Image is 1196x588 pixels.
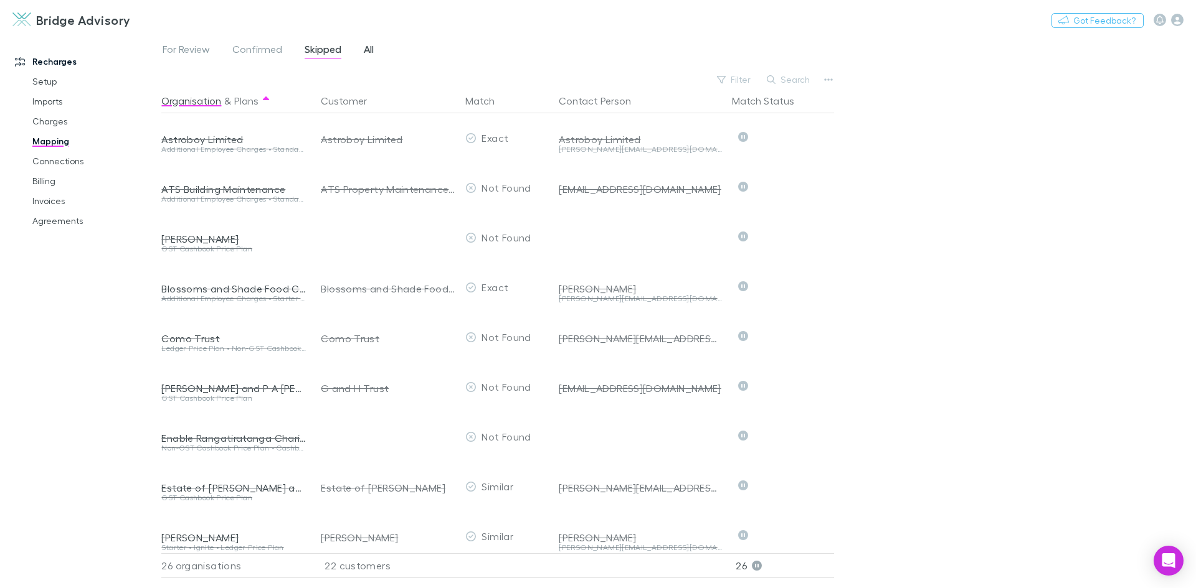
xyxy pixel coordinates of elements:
div: [EMAIL_ADDRESS][DOMAIN_NAME] [559,183,722,195]
a: Connections [20,151,168,171]
span: Not Found [482,331,531,343]
a: Recharges [2,52,168,72]
div: Non-GST Cashbook Price Plan • Cashbook (Non-GST) Price Plan [161,444,306,452]
div: Blossoms and Shade Food Co. Limited [321,264,455,314]
div: 26 organisations [161,553,311,578]
div: Open Intercom Messenger [1154,546,1184,576]
svg: Skipped [738,231,748,241]
a: Setup [20,72,168,91]
div: Ledger Price Plan • Non-GST Cashbook Price Plan • Cashbook (Non-GST) Price Plan [161,345,306,352]
button: Customer [321,88,382,113]
span: Not Found [482,182,531,194]
div: [PERSON_NAME][EMAIL_ADDRESS][DOMAIN_NAME] [559,544,722,551]
div: Estate of [PERSON_NAME] and Estate of [PERSON_NAME] [161,482,306,494]
div: Como Trust [161,332,306,345]
div: Starter • Ignite • Ledger Price Plan [161,544,306,551]
div: GST Cashbook Price Plan [161,245,306,253]
div: G and H Trust [321,363,455,413]
div: [PERSON_NAME] [161,531,306,544]
div: Astroboy Limited [559,133,722,146]
span: Not Found [482,381,531,393]
svg: Skipped [738,132,748,142]
span: Not Found [482,431,531,442]
svg: Skipped [738,431,748,441]
img: Bridge Advisory's Logo [12,12,31,27]
button: Contact Person [559,88,646,113]
div: Additional Employee Charges • Standard + Payroll + Expenses • Ignite • Ledger Price Plan [161,146,306,153]
svg: Skipped [738,480,748,490]
div: [PERSON_NAME] [321,513,455,562]
div: Astroboy Limited [161,133,306,146]
button: Search [761,72,817,87]
div: Astroboy Limited [321,114,455,164]
button: Organisation [161,88,221,113]
div: Enable Rangatiratanga Charitable Trust [161,432,306,444]
svg: Skipped [738,331,748,341]
button: Got Feedback? [1051,13,1144,28]
button: Match Status [732,88,809,113]
button: Match [465,88,510,113]
div: Como Trust [321,314,455,363]
div: [PERSON_NAME] [559,531,722,544]
svg: Skipped [738,530,748,540]
span: Similar [482,480,513,492]
a: Agreements [20,211,168,231]
div: [EMAIL_ADDRESS][DOMAIN_NAME] [559,382,722,394]
span: For Review [163,43,210,59]
div: GST Cashbook Price Plan [161,394,306,402]
div: Additional Employee Charges • Standard + Payroll + Expenses [161,195,306,203]
a: Billing [20,171,168,191]
span: Similar [482,530,513,542]
a: Mapping [20,131,168,151]
div: [PERSON_NAME][EMAIL_ADDRESS][DOMAIN_NAME] [559,146,722,153]
button: Filter [711,72,758,87]
div: ATS Building Maintenance [161,183,306,195]
div: [PERSON_NAME][EMAIL_ADDRESS][DOMAIN_NAME] [559,295,722,302]
a: Invoices [20,191,168,211]
div: [PERSON_NAME] [161,233,306,245]
h3: Bridge Advisory [36,12,131,27]
div: GST Cashbook Price Plan [161,494,306,502]
a: Charges [20,111,168,131]
div: & [161,88,306,113]
span: Skipped [305,43,341,59]
div: 22 customers [311,553,460,578]
span: All [364,43,374,59]
div: Blossoms and Shade Food Co. Limited [161,282,306,295]
span: Confirmed [232,43,282,59]
div: [PERSON_NAME] and P A [PERSON_NAME] [161,382,306,394]
div: [PERSON_NAME][EMAIL_ADDRESS][PERSON_NAME][DOMAIN_NAME] [559,482,722,494]
svg: Skipped [738,281,748,291]
div: [PERSON_NAME] [559,282,722,295]
a: Imports [20,91,168,111]
span: Not Found [482,231,531,243]
div: [PERSON_NAME][EMAIL_ADDRESS][DOMAIN_NAME] [559,332,722,345]
a: Bridge Advisory [5,5,138,35]
button: Plans [234,88,259,113]
p: 26 [736,554,834,577]
div: Additional Employee Charges • Starter + Payroll • Ignite [161,295,306,302]
span: Exact [482,132,508,144]
div: ATS Property Maintenance and Repairs Limited [321,164,455,214]
span: Exact [482,281,508,293]
svg: Skipped [738,381,748,391]
svg: Skipped [738,182,748,192]
div: Estate of [PERSON_NAME] [321,463,455,513]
